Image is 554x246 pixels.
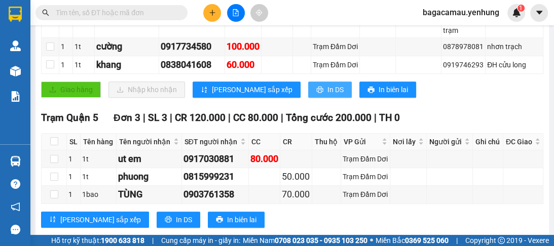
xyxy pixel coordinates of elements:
[343,189,388,200] div: Trạm Đầm Dơi
[327,84,344,95] span: In DS
[313,41,358,52] div: Trạm Đầm Dơi
[161,39,223,54] div: 0917734580
[227,4,245,22] button: file-add
[11,202,20,212] span: notification
[183,152,247,166] div: 0917030881
[379,112,400,124] span: TH 0
[212,84,292,95] span: [PERSON_NAME] sắp xếp
[519,5,523,12] span: 1
[114,112,140,124] span: Đơn 3
[313,59,358,70] div: Trạm Đầm Dơi
[359,81,416,98] button: printerIn biên lai
[182,150,249,168] td: 0917030881
[255,9,263,16] span: aim
[41,212,149,228] button: sort-ascending[PERSON_NAME] sắp xếp
[249,134,281,150] th: CC
[286,112,372,124] span: Tổng cước 200.000
[456,235,458,246] span: |
[443,41,484,52] div: 0878978081
[143,112,145,124] span: |
[201,86,208,94] span: sort-ascending
[208,212,265,228] button: printerIn biên lai
[233,112,278,124] span: CC 80.000
[161,58,223,72] div: 0838041608
[209,9,216,16] span: plus
[159,56,225,74] td: 0838041608
[216,216,223,224] span: printer
[518,5,525,12] sup: 1
[161,235,240,246] span: Cung cấp máy in - giấy in:
[101,236,144,244] strong: 1900 633 818
[176,214,192,225] span: In DS
[9,7,22,22] img: logo-vxr
[108,81,185,98] button: downloadNhập kho nhận
[227,39,260,54] div: 100.000
[506,136,533,147] span: ĐC Giao
[282,187,310,201] div: 70.000
[374,112,377,124] span: |
[75,59,93,70] div: 1t
[117,168,182,186] td: phuong
[41,112,98,124] span: Trạm Quận 5
[281,112,283,124] span: |
[429,136,462,147] span: Người gửi
[56,7,175,18] input: Tìm tên, số ĐT hoặc mã đơn
[170,112,172,124] span: |
[367,86,375,94] span: printer
[341,150,390,168] td: Trạm Đầm Dơi
[82,153,115,165] div: 1t
[61,59,71,70] div: 1
[41,81,101,98] button: uploadGiao hàng
[82,171,115,182] div: 1t
[370,238,373,242] span: ⚪️
[393,136,416,147] span: Nơi lấy
[341,186,390,203] td: Trạm Đầm Dơi
[227,58,260,72] div: 60.000
[405,236,449,244] strong: 0369 525 060
[75,41,93,52] div: 1t
[311,56,360,74] td: Trạm Đầm Dơi
[148,112,167,124] span: SL 3
[10,66,21,76] img: warehouse-icon
[117,150,182,168] td: ut em
[95,56,159,74] td: khang
[415,6,507,19] span: bagacamau.yenhung
[280,134,312,150] th: CR
[49,216,56,224] span: sort-ascending
[165,216,172,224] span: printer
[42,9,49,16] span: search
[61,41,71,52] div: 1
[379,84,408,95] span: In biên lai
[118,170,180,184] div: phuong
[81,134,117,150] th: Tên hàng
[443,59,484,70] div: 0919746293
[227,214,256,225] span: In biên lai
[10,40,21,51] img: warehouse-icon
[82,189,115,200] div: 1bao
[535,8,544,17] span: caret-down
[119,136,171,147] span: Tên người nhận
[343,153,388,165] div: Trạm Đầm Dơi
[118,187,180,201] div: TÙNG
[487,41,541,52] div: nhơn trạch
[182,186,249,203] td: 0903761358
[152,235,154,246] span: |
[487,59,541,70] div: ĐH cửu long
[157,212,200,228] button: printerIn DS
[10,91,21,102] img: solution-icon
[183,170,247,184] div: 0815999231
[203,4,221,22] button: plus
[193,81,301,98] button: sort-ascending[PERSON_NAME] sắp xếp
[228,112,231,124] span: |
[60,214,141,225] span: [PERSON_NAME] sắp xếp
[250,152,279,166] div: 80.000
[118,152,180,166] div: ut em
[498,237,505,244] span: copyright
[67,134,81,150] th: SL
[51,235,144,246] span: Hỗ trợ kỹ thuật:
[11,179,20,189] span: question-circle
[343,171,388,182] div: Trạm Đầm Dơi
[316,86,323,94] span: printer
[159,38,225,56] td: 0917734580
[308,81,352,98] button: printerIn DS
